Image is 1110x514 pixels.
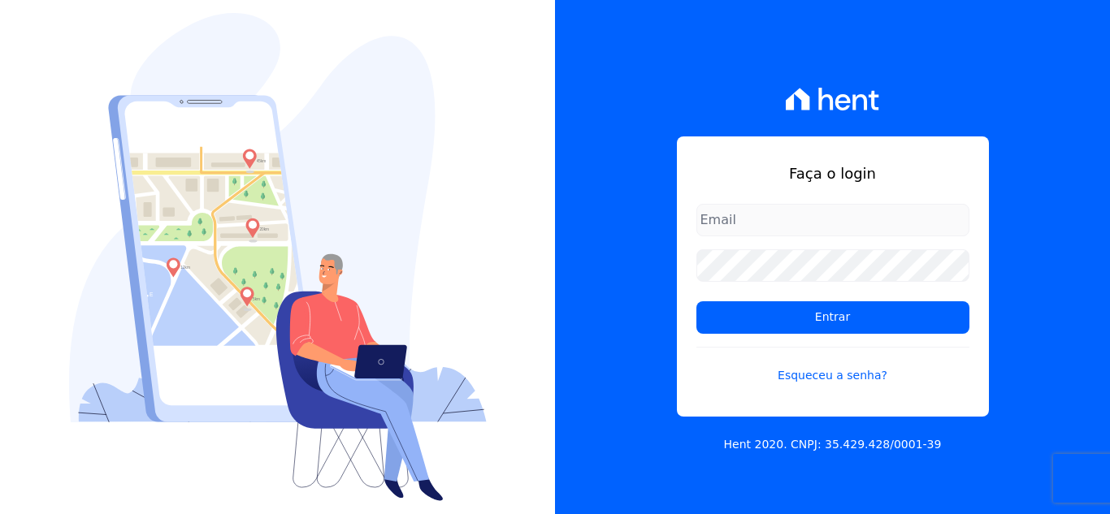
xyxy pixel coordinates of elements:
img: Login [69,13,487,501]
h1: Faça o login [696,162,969,184]
a: Esqueceu a senha? [696,347,969,384]
input: Entrar [696,301,969,334]
p: Hent 2020. CNPJ: 35.429.428/0001-39 [724,436,942,453]
input: Email [696,204,969,236]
